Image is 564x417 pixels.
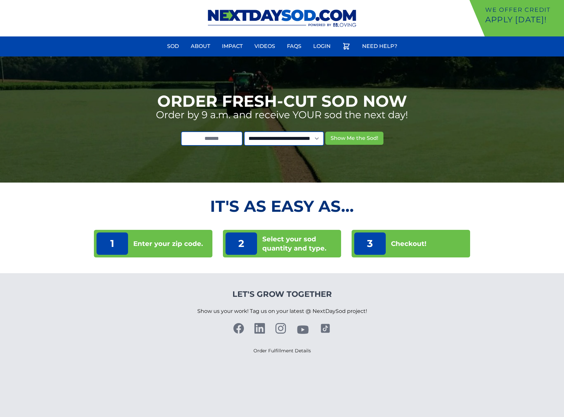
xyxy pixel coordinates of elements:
[218,38,247,54] a: Impact
[197,299,367,323] p: Show us your work! Tag us on your latest @ NextDaySod project!
[163,38,183,54] a: Sod
[485,5,561,14] p: We offer Credit
[309,38,335,54] a: Login
[354,232,386,255] p: 3
[197,289,367,299] h4: Let's Grow Together
[485,14,561,25] p: Apply [DATE]!
[262,234,338,253] p: Select your sod quantity and type.
[250,38,279,54] a: Videos
[156,109,408,121] p: Order by 9 a.m. and receive YOUR sod the next day!
[253,348,311,354] a: Order Fulfillment Details
[97,232,128,255] p: 1
[391,239,426,248] p: Checkout!
[325,132,383,145] button: Show Me the Sod!
[187,38,214,54] a: About
[283,38,305,54] a: FAQs
[226,232,257,255] p: 2
[94,198,470,214] h2: It's as Easy As...
[133,239,203,248] p: Enter your zip code.
[358,38,401,54] a: Need Help?
[157,93,407,109] h1: Order Fresh-Cut Sod Now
